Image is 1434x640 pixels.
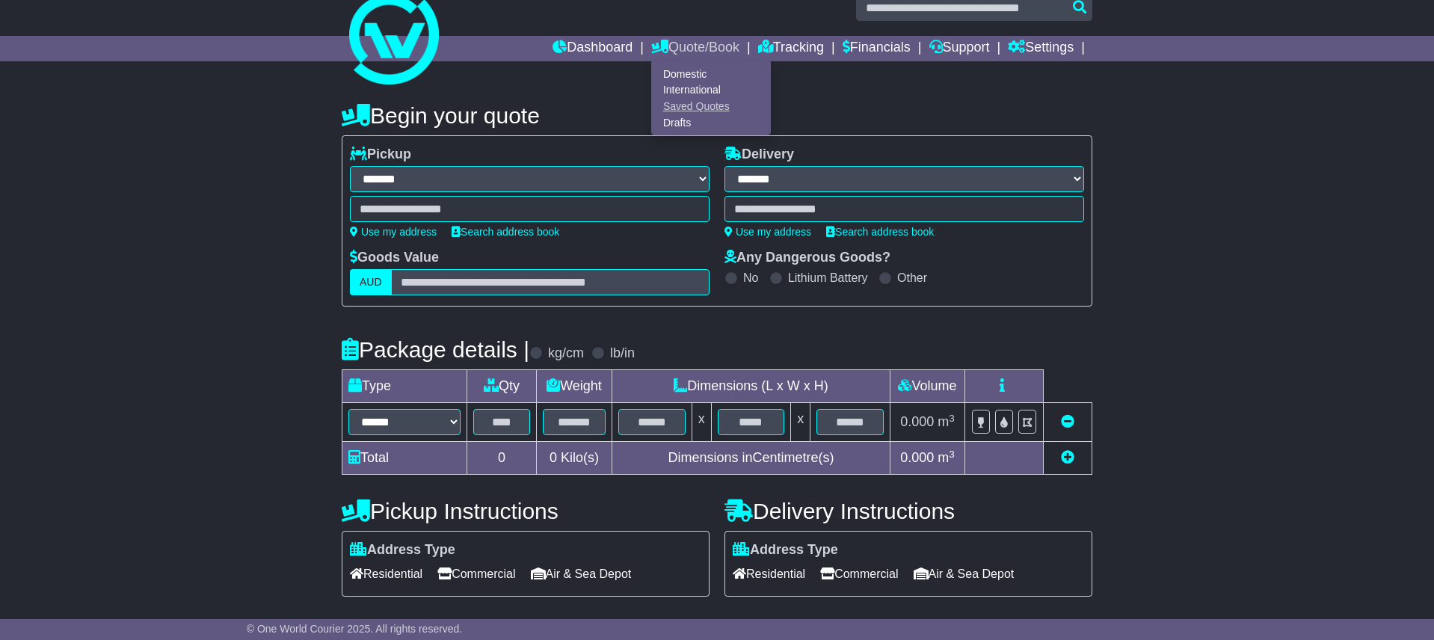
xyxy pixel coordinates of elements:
[733,562,805,585] span: Residential
[890,370,964,403] td: Volume
[651,61,771,135] div: Quote/Book
[914,562,1015,585] span: Air & Sea Depot
[949,413,955,424] sup: 3
[350,226,437,238] a: Use my address
[743,271,758,285] label: No
[350,147,411,163] label: Pickup
[938,414,955,429] span: m
[531,562,632,585] span: Air & Sea Depot
[651,36,739,61] a: Quote/Book
[550,450,557,465] span: 0
[724,147,794,163] label: Delivery
[342,337,529,362] h4: Package details |
[1008,36,1074,61] a: Settings
[612,370,890,403] td: Dimensions (L x W x H)
[652,66,770,82] a: Domestic
[758,36,824,61] a: Tracking
[350,542,455,559] label: Address Type
[652,99,770,115] a: Saved Quotes
[452,226,559,238] a: Search address book
[612,442,890,475] td: Dimensions in Centimetre(s)
[788,271,868,285] label: Lithium Battery
[652,82,770,99] a: International
[843,36,911,61] a: Financials
[537,442,612,475] td: Kilo(s)
[350,269,392,295] label: AUD
[467,442,537,475] td: 0
[897,271,927,285] label: Other
[1061,450,1074,465] a: Add new item
[350,250,439,266] label: Goods Value
[553,36,633,61] a: Dashboard
[350,562,422,585] span: Residential
[610,345,635,362] label: lb/in
[437,562,515,585] span: Commercial
[826,226,934,238] a: Search address book
[724,250,890,266] label: Any Dangerous Goods?
[342,103,1092,128] h4: Begin your quote
[820,562,898,585] span: Commercial
[1061,414,1074,429] a: Remove this item
[724,226,811,238] a: Use my address
[342,442,467,475] td: Total
[692,403,711,442] td: x
[733,542,838,559] label: Address Type
[247,623,463,635] span: © One World Courier 2025. All rights reserved.
[900,450,934,465] span: 0.000
[938,450,955,465] span: m
[900,414,934,429] span: 0.000
[929,36,990,61] a: Support
[652,114,770,131] a: Drafts
[342,370,467,403] td: Type
[949,449,955,460] sup: 3
[342,499,710,523] h4: Pickup Instructions
[791,403,810,442] td: x
[724,499,1092,523] h4: Delivery Instructions
[467,370,537,403] td: Qty
[537,370,612,403] td: Weight
[548,345,584,362] label: kg/cm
